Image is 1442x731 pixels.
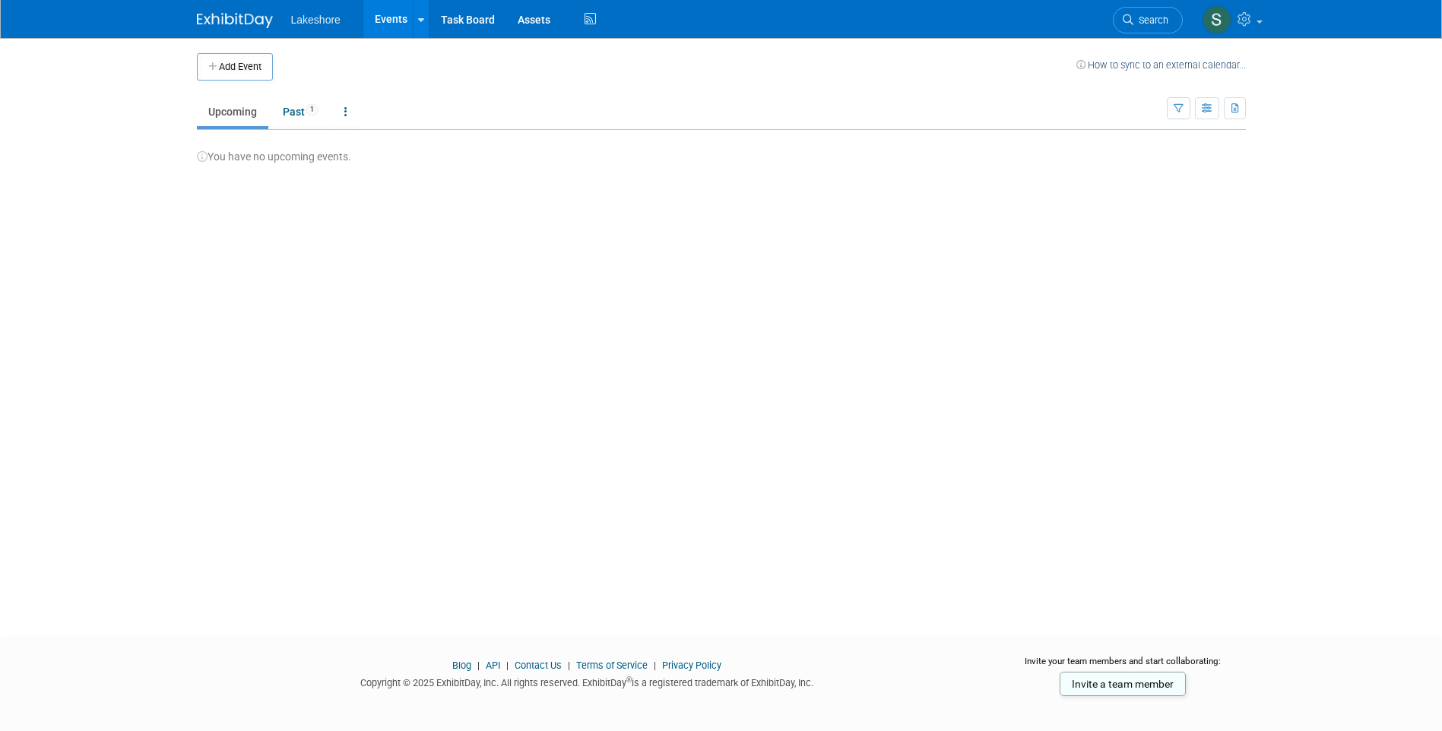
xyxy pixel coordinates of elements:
span: | [502,660,512,671]
span: Lakeshore [291,14,341,26]
a: API [486,660,500,671]
span: 1 [306,104,319,116]
a: Contact Us [515,660,562,671]
a: Terms of Service [576,660,648,671]
a: Privacy Policy [662,660,721,671]
span: | [650,660,660,671]
a: How to sync to an external calendar... [1076,59,1246,71]
img: Stephen Hurn [1203,5,1231,34]
a: Search [1113,7,1183,33]
a: Upcoming [197,97,268,126]
button: Add Event [197,53,273,81]
div: Copyright © 2025 ExhibitDay, Inc. All rights reserved. ExhibitDay is a registered trademark of Ex... [197,672,978,690]
span: You have no upcoming events. [197,150,351,163]
a: Past1 [271,97,330,126]
span: | [474,660,483,671]
a: Blog [452,660,471,671]
sup: ® [626,676,632,684]
img: ExhibitDay [197,13,273,28]
span: Search [1133,14,1168,26]
span: | [564,660,574,671]
div: Invite your team members and start collaborating: [1000,655,1246,678]
a: Invite a team member [1060,672,1186,696]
